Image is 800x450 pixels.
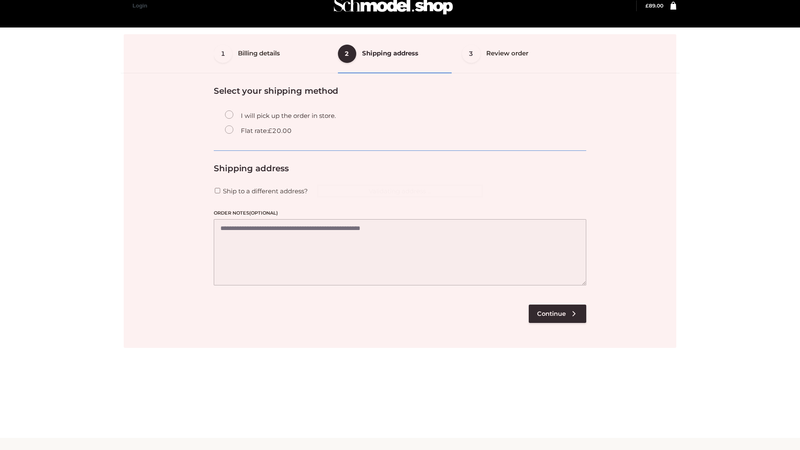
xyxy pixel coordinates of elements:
span: £ [645,2,649,9]
a: £89.00 [645,2,663,9]
a: Login [132,2,147,9]
bdi: 89.00 [645,2,663,9]
div: Validating address ... [317,185,483,198]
